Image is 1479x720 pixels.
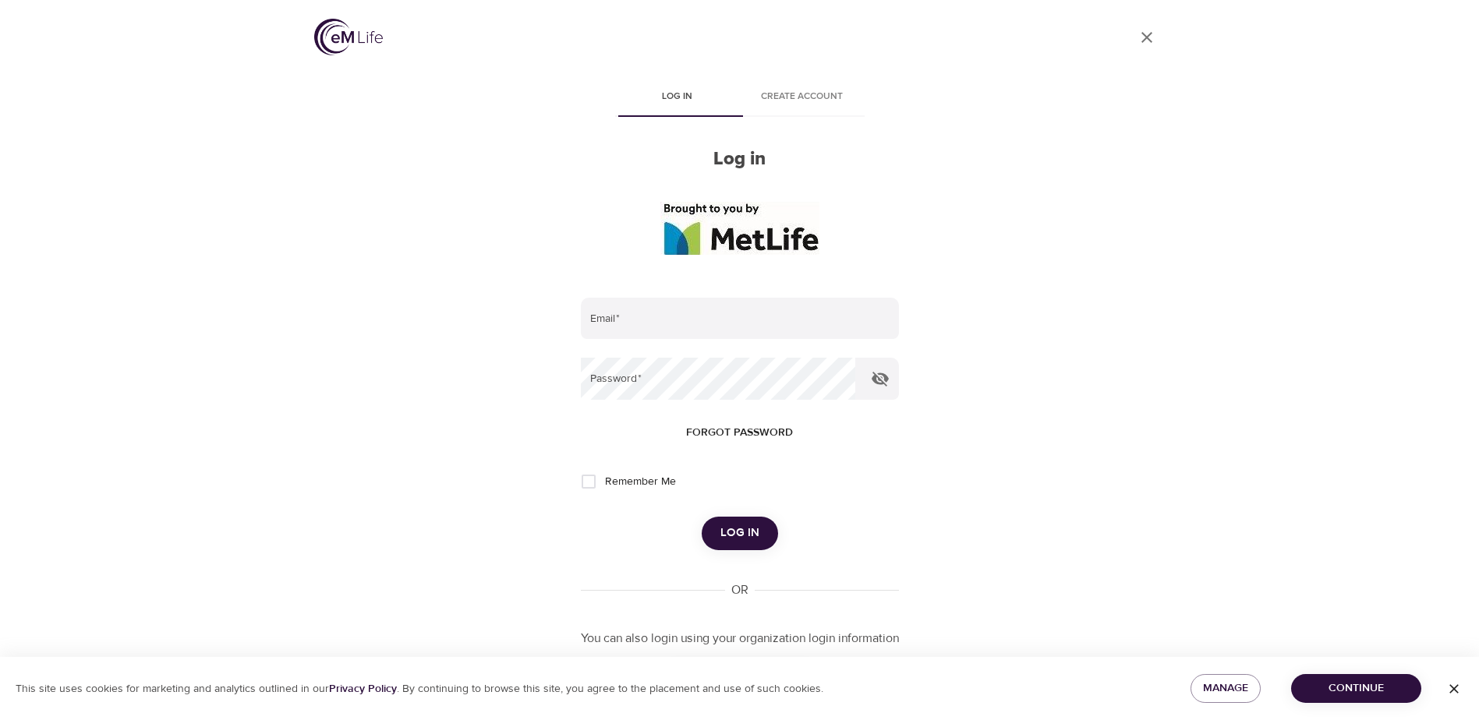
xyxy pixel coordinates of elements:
p: You can also login using your organization login information [581,630,899,648]
span: Log in [720,523,759,543]
span: Manage [1203,679,1248,698]
img: logo [314,19,383,55]
button: Forgot password [680,418,799,447]
h2: Log in [581,148,899,171]
div: OR [725,581,755,599]
span: Forgot password [686,423,793,443]
span: Log in [625,89,731,105]
span: Create account [749,89,855,105]
button: Log in [702,517,778,549]
span: Remember Me [605,474,676,490]
div: disabled tabs example [581,79,899,117]
a: Privacy Policy [329,682,397,696]
img: logo_960%20v2.jpg [660,202,819,255]
span: Continue [1304,679,1409,698]
button: Continue [1291,674,1421,703]
button: Manage [1191,674,1261,703]
a: close [1128,19,1166,56]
